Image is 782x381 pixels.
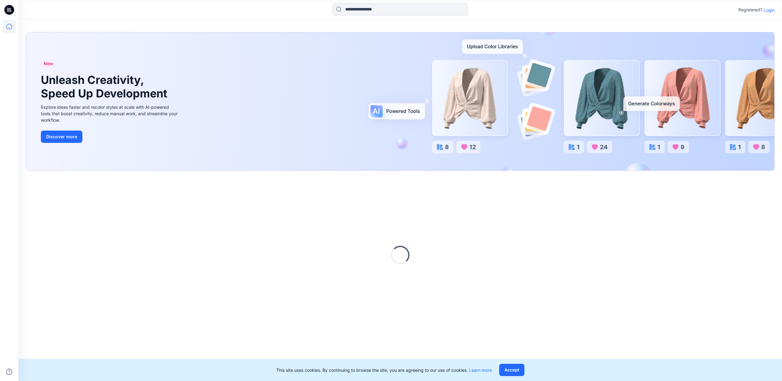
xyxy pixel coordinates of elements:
[44,60,53,67] span: New
[276,367,492,373] p: This site uses cookies. By continuing to browse the site, you are agreeing to our use of cookies.
[469,367,492,373] a: Learn more
[41,73,170,100] h1: Unleash Creativity, Speed Up Development
[764,7,775,13] p: Login
[41,131,82,143] button: Discover more
[41,104,179,123] div: Explore ideas faster and recolor styles at scale with AI-powered tools that boost creativity, red...
[738,6,762,14] p: Registered?
[499,364,524,376] button: Accept
[41,131,179,143] a: Discover more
